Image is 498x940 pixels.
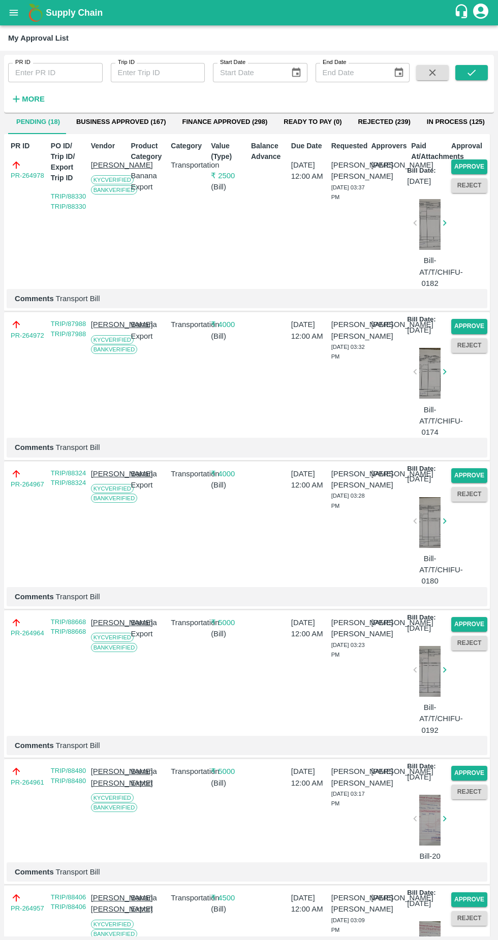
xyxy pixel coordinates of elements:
[211,777,247,789] p: ( Bill )
[91,617,127,628] p: [PERSON_NAME]
[91,185,138,195] span: Bank Verified
[371,159,407,171] p: [PERSON_NAME]
[251,141,287,162] p: Balance Advance
[11,628,44,638] a: PR-264964
[91,494,138,503] span: Bank Verified
[331,141,367,151] p: Requested
[15,593,54,601] b: Comments
[451,617,487,632] button: Approve
[323,58,346,67] label: End Date
[131,170,167,193] p: Banana Export
[407,473,431,484] p: [DATE]
[371,319,407,330] p: [PERSON_NAME]
[8,90,47,108] button: More
[291,766,327,789] p: [DATE] 12:00 AM
[451,319,487,334] button: Approve
[11,141,47,151] p: PR ID
[407,762,435,771] p: Bill Date:
[2,1,25,24] button: open drawer
[407,166,435,176] p: Bill Date:
[211,766,247,777] p: ₹ 5000
[131,617,167,640] p: Banana Export
[51,618,86,636] a: TRIP/88668 TRIP/88668
[331,917,365,933] span: [DATE] 03:09 PM
[291,468,327,491] p: [DATE] 12:00 AM
[91,159,127,171] p: [PERSON_NAME]
[419,110,493,134] button: In Process (125)
[211,331,247,342] p: ( Bill )
[46,8,103,18] b: Supply Chain
[46,6,454,20] a: Supply Chain
[291,141,327,151] p: Due Date
[287,63,306,82] button: Choose date
[91,766,127,789] p: [PERSON_NAME] [PERSON_NAME]
[331,642,365,658] span: [DATE] 03:23 PM
[331,344,365,360] span: [DATE] 03:32 PM
[211,141,247,162] p: Value (Type)
[211,170,247,181] p: ₹ 2500
[451,487,487,502] button: Reject
[389,63,409,82] button: Choose date
[22,95,45,103] strong: More
[451,141,487,151] p: Approval
[407,771,431,783] p: [DATE]
[451,911,487,926] button: Reject
[331,468,367,491] p: [PERSON_NAME] [PERSON_NAME]
[91,345,138,354] span: Bank Verified
[371,468,407,479] p: [PERSON_NAME]
[11,903,44,914] a: PR-264957
[91,484,134,493] span: KYC Verified
[131,766,167,789] p: Banana Export
[371,766,407,777] p: [PERSON_NAME]
[211,628,247,639] p: ( Bill )
[11,479,44,490] a: PR-264967
[91,319,127,330] p: [PERSON_NAME]
[111,63,205,82] input: Enter Trip ID
[291,319,327,342] p: [DATE] 12:00 AM
[331,184,365,201] span: [DATE] 03:37 PM
[91,335,134,344] span: KYC Verified
[11,777,44,788] a: PR-264961
[451,178,487,193] button: Reject
[291,892,327,915] p: [DATE] 12:00 AM
[8,31,69,45] div: My Approval List
[51,141,87,183] p: PO ID/ Trip ID/ Export Trip ID
[91,920,134,929] span: KYC Verified
[15,868,54,876] b: Comments
[451,159,487,174] button: Approve
[15,293,479,304] p: Transport Bill
[331,892,367,915] p: [PERSON_NAME] [PERSON_NAME]
[8,110,68,134] button: Pending (18)
[91,793,134,802] span: KYC Verified
[171,159,207,171] p: Transportation
[171,468,207,479] p: Transportation
[15,442,479,453] p: Transport Bill
[171,892,207,903] p: Transportation
[131,892,167,915] p: Banana Export
[407,898,431,909] p: [DATE]
[171,766,207,777] p: Transportation
[331,766,367,789] p: [PERSON_NAME] [PERSON_NAME]
[371,892,407,903] p: [PERSON_NAME]
[411,141,447,162] p: Paid At/Attachments
[451,892,487,907] button: Approve
[371,617,407,628] p: [PERSON_NAME]
[331,319,367,342] p: [PERSON_NAME] [PERSON_NAME]
[91,175,134,184] span: KYC Verified
[316,63,385,82] input: End Date
[171,319,207,330] p: Transportation
[213,63,283,82] input: Start Date
[472,2,490,23] div: account of current user
[51,893,86,911] a: TRIP/88406 TRIP/88406
[68,110,174,134] button: Business Approved (167)
[451,766,487,781] button: Approve
[15,58,30,67] label: PR ID
[91,929,138,938] span: Bank Verified
[371,141,407,151] p: Approvers
[350,110,418,134] button: Rejected (239)
[51,767,86,785] a: TRIP/88480 TRIP/88480
[15,591,479,602] p: Transport Bill
[211,892,247,903] p: ₹ 4500
[291,159,327,182] p: [DATE] 12:00 AM
[15,295,54,303] b: Comments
